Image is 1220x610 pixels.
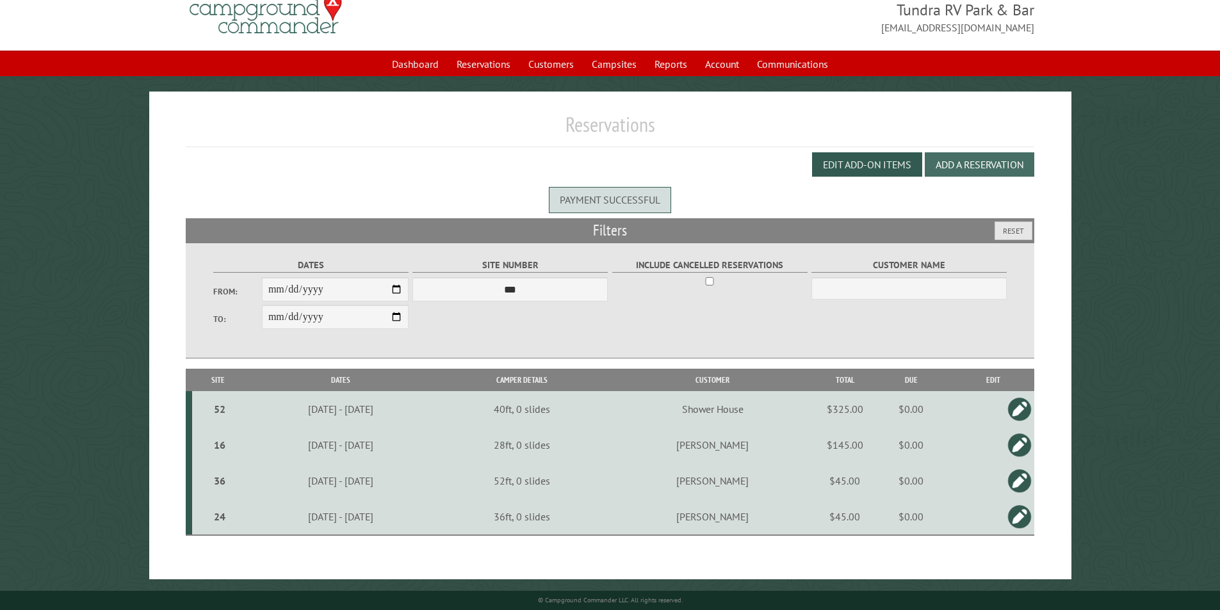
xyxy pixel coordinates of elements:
a: Account [697,52,747,76]
label: Customer Name [811,258,1007,273]
label: Dates [213,258,409,273]
th: Camper Details [437,369,606,391]
div: [DATE] - [DATE] [246,438,435,451]
label: To: [213,313,262,325]
button: Reset [995,221,1032,240]
td: [PERSON_NAME] [606,499,819,535]
a: Dashboard [384,52,446,76]
a: Campsites [584,52,644,76]
td: [PERSON_NAME] [606,427,819,463]
th: Customer [606,369,819,391]
td: 40ft, 0 slides [437,391,606,427]
th: Dates [244,369,437,391]
td: $0.00 [870,463,952,499]
td: $145.00 [819,427,870,463]
td: $0.00 [870,427,952,463]
td: Shower House [606,391,819,427]
button: Add a Reservation [925,152,1034,177]
th: Due [870,369,952,391]
div: 16 [197,438,242,451]
td: $0.00 [870,499,952,535]
label: Include Cancelled Reservations [612,258,808,273]
small: © Campground Commander LLC. All rights reserved. [538,596,683,604]
a: Reservations [449,52,518,76]
div: 24 [197,510,242,523]
td: $0.00 [870,391,952,427]
h1: Reservations [186,112,1035,147]
div: [DATE] - [DATE] [246,403,435,415]
h2: Filters [186,218,1035,243]
label: From: [213,285,262,298]
td: 36ft, 0 slides [437,499,606,535]
div: 36 [197,474,242,487]
th: Total [819,369,870,391]
div: 52 [197,403,242,415]
th: Site [192,369,244,391]
td: $45.00 [819,499,870,535]
td: $45.00 [819,463,870,499]
div: [DATE] - [DATE] [246,510,435,523]
a: Customers [521,52,582,76]
td: 28ft, 0 slides [437,427,606,463]
div: [DATE] - [DATE] [246,474,435,487]
td: $325.00 [819,391,870,427]
th: Edit [952,369,1034,391]
label: Site Number [412,258,608,273]
div: Payment successful [549,187,671,213]
button: Edit Add-on Items [812,152,922,177]
td: [PERSON_NAME] [606,463,819,499]
a: Communications [749,52,836,76]
a: Reports [647,52,695,76]
td: 52ft, 0 slides [437,463,606,499]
